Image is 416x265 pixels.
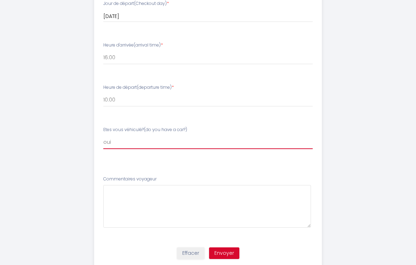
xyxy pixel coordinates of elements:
button: Effacer [177,247,204,259]
button: Envoyer [209,247,239,259]
label: Heure d'arrivée(arrival time) [103,42,163,49]
label: Commentaires voyageur [103,176,157,183]
label: Heure de départ(departure time) [103,84,174,91]
label: Jour de départ(Checkout day) [103,0,169,7]
label: Etes vous véhiculé?(do you have a car?) [103,127,187,133]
